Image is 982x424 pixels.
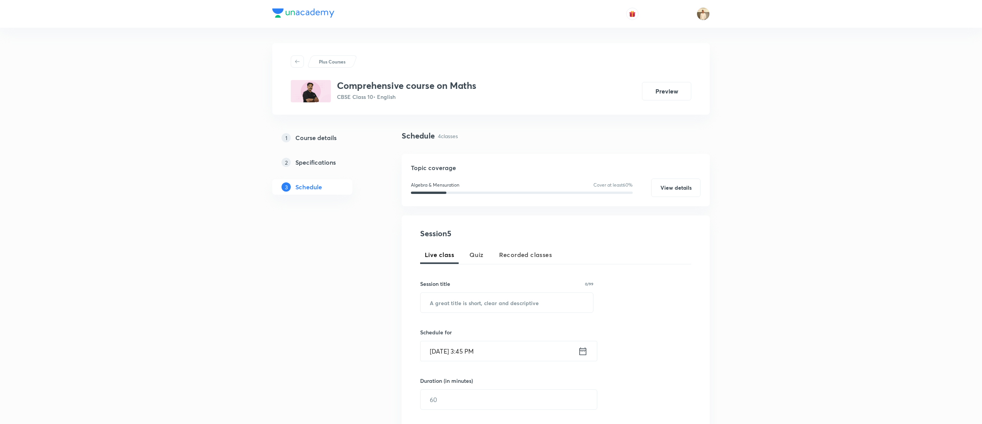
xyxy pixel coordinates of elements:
p: 1 [282,133,291,142]
img: Company Logo [272,8,334,18]
p: Cover at least 60 % [593,182,633,189]
p: 2 [282,158,291,167]
button: View details [651,179,700,197]
h6: Session title [420,280,450,288]
a: Company Logo [272,8,334,20]
h6: Duration (in minutes) [420,377,473,385]
button: Preview [642,82,691,100]
img: Chandrakant Deshmukh [697,7,710,20]
button: avatar [626,8,638,20]
p: CBSE Class 10 • English [337,93,476,101]
img: 49E451EB-0A17-4EFC-AC38-6AAF92A5DDA5_plus.png [291,80,331,102]
span: Quiz [469,250,484,259]
a: 1Course details [272,130,377,145]
h4: Schedule [402,130,435,142]
h3: Comprehensive course on Maths [337,80,476,91]
h5: Course details [295,133,337,142]
input: 60 [421,390,597,409]
span: Recorded classes [499,250,552,259]
a: 2Specifications [272,155,377,170]
span: Live class [425,250,454,259]
h4: Session 5 [420,228,561,239]
p: 0/99 [585,282,593,286]
p: Plus Courses [319,58,345,65]
h5: Topic coverage [411,163,700,172]
h6: Schedule for [420,328,593,336]
p: 4 classes [438,132,458,140]
p: 3 [282,182,291,192]
h5: Specifications [295,158,336,167]
img: avatar [629,10,636,17]
p: Algebra & Mensuration [411,182,459,189]
h5: Schedule [295,182,322,192]
input: A great title is short, clear and descriptive [421,293,593,312]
